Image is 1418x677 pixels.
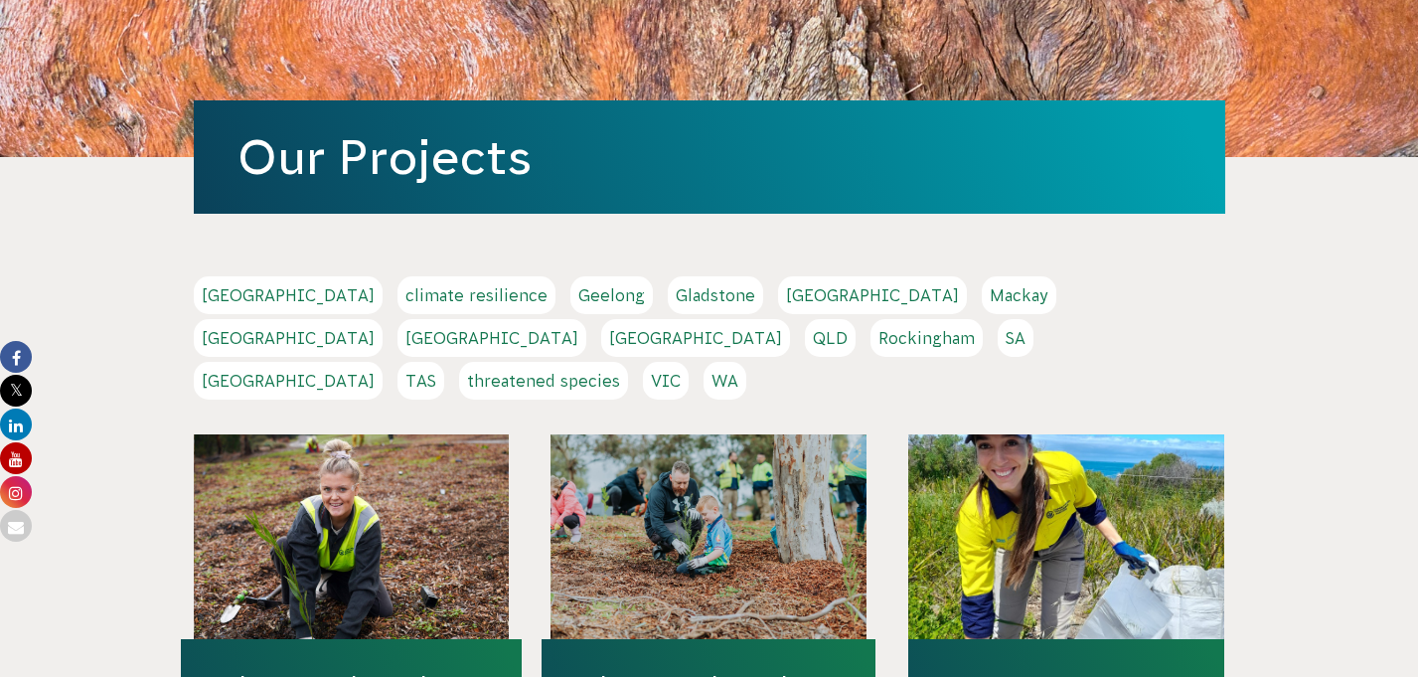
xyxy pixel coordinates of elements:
a: threatened species [459,362,628,400]
a: WA [704,362,746,400]
a: [GEOGRAPHIC_DATA] [194,362,383,400]
a: Mackay [982,276,1056,314]
a: Geelong [570,276,653,314]
a: VIC [643,362,689,400]
a: [GEOGRAPHIC_DATA] [194,276,383,314]
a: [GEOGRAPHIC_DATA] [194,319,383,357]
a: Rockingham [870,319,983,357]
a: [GEOGRAPHIC_DATA] [778,276,967,314]
a: [GEOGRAPHIC_DATA] [397,319,586,357]
a: TAS [397,362,444,400]
a: [GEOGRAPHIC_DATA] [601,319,790,357]
a: Gladstone [668,276,763,314]
a: Our Projects [237,130,532,184]
a: QLD [805,319,856,357]
a: climate resilience [397,276,555,314]
a: SA [998,319,1033,357]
